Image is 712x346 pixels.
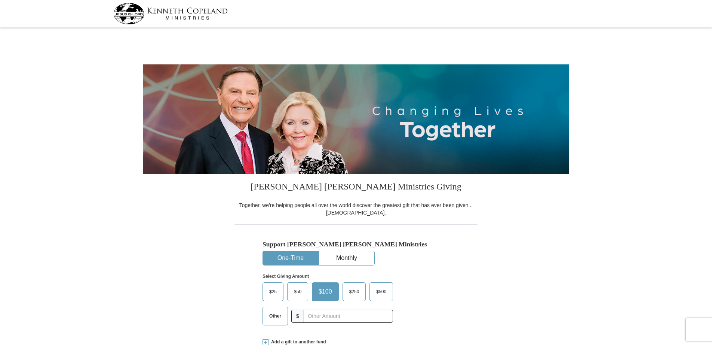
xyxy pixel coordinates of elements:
img: kcm-header-logo.svg [113,3,228,24]
span: $25 [266,286,280,297]
span: $500 [372,286,390,297]
button: One-Time [263,251,318,265]
span: Add a gift to another fund [268,339,326,345]
span: $50 [290,286,305,297]
span: $250 [346,286,363,297]
button: Monthly [319,251,374,265]
strong: Select Giving Amount [263,274,309,279]
input: Other Amount [304,310,393,323]
h3: [PERSON_NAME] [PERSON_NAME] Ministries Giving [234,174,478,201]
div: Together, we're helping people all over the world discover the greatest gift that has ever been g... [234,201,478,216]
span: Other [266,310,285,322]
h5: Support [PERSON_NAME] [PERSON_NAME] Ministries [263,240,449,248]
span: $ [291,310,304,323]
span: $100 [315,286,336,297]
